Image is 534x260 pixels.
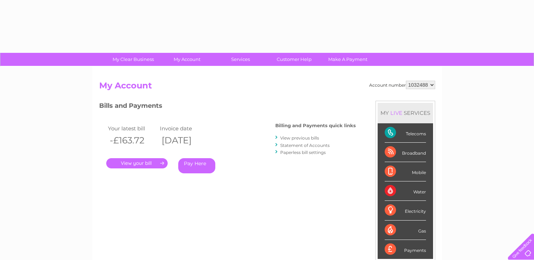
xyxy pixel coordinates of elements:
[99,81,435,94] h2: My Account
[158,124,210,133] td: Invoice date
[319,53,377,66] a: Make A Payment
[280,143,330,148] a: Statement of Accounts
[385,240,426,259] div: Payments
[378,103,433,123] div: MY SERVICES
[280,135,319,141] a: View previous bills
[385,181,426,201] div: Water
[280,150,326,155] a: Paperless bill settings
[178,158,215,173] a: Pay Here
[106,133,158,148] th: -£163.72
[385,201,426,220] div: Electricity
[106,124,158,133] td: Your latest bill
[211,53,270,66] a: Services
[385,143,426,162] div: Broadband
[369,81,435,89] div: Account number
[385,162,426,181] div: Mobile
[385,123,426,143] div: Telecoms
[265,53,323,66] a: Customer Help
[99,101,356,113] h3: Bills and Payments
[158,133,210,148] th: [DATE]
[158,53,216,66] a: My Account
[389,110,404,116] div: LIVE
[275,123,356,128] h4: Billing and Payments quick links
[104,53,162,66] a: My Clear Business
[106,158,168,168] a: .
[385,221,426,240] div: Gas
